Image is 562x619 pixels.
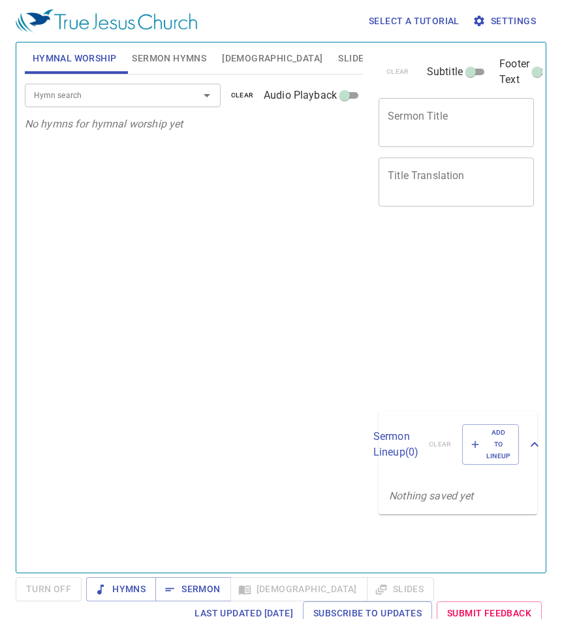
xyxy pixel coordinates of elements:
p: Sermon Lineup ( 0 ) [373,429,418,460]
span: Settings [475,13,536,29]
button: Hymns [86,577,156,601]
i: Nothing saved yet [389,490,474,502]
span: Hymns [97,581,146,597]
button: clear [223,88,262,103]
img: True Jesus Church [16,9,197,33]
button: Open [198,86,216,105]
span: Add to Lineup [471,427,511,463]
iframe: from-child [373,220,505,406]
button: Settings [470,9,541,33]
span: [DEMOGRAPHIC_DATA] [222,50,322,67]
span: Audio Playback [264,88,337,103]
span: clear [231,90,254,101]
span: Sermon Hymns [132,50,206,67]
div: Sermon Lineup(0)clearAdd to Lineup [379,411,537,478]
span: Slides [338,50,369,67]
button: Select a tutorial [364,9,465,33]
span: Subtitle [427,64,463,80]
button: Sermon [155,577,230,601]
span: Select a tutorial [369,13,460,29]
button: Add to Lineup [462,424,520,465]
span: Sermon [166,581,220,597]
span: Hymnal Worship [33,50,117,67]
span: Footer Text [499,56,529,88]
i: No hymns for hymnal worship yet [25,118,183,130]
